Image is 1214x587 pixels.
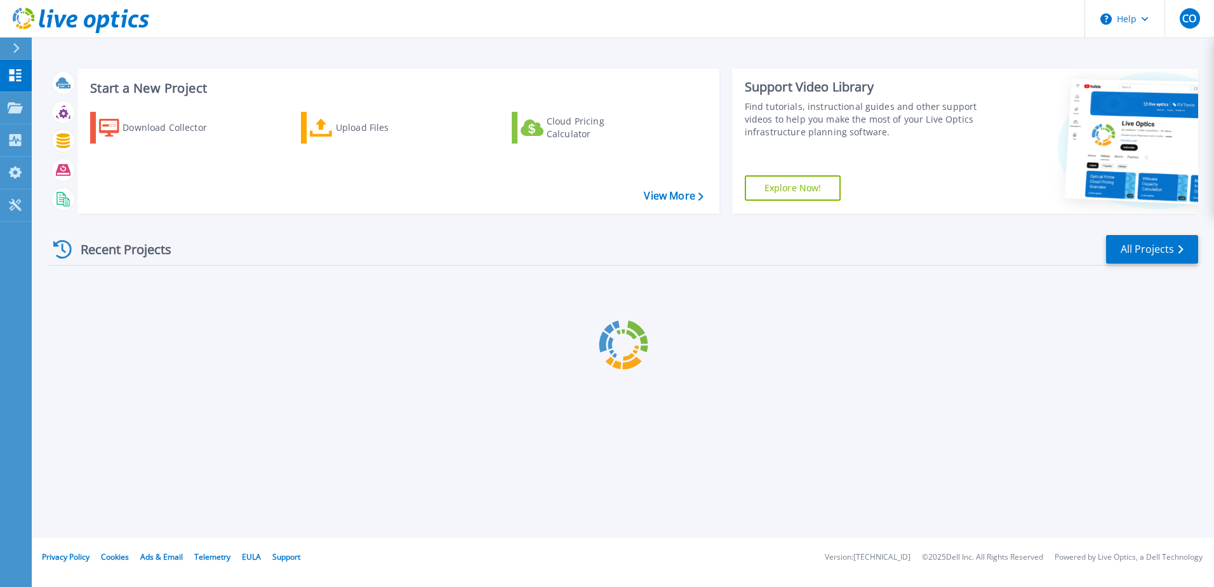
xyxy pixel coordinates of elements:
a: Explore Now! [745,175,841,201]
div: Support Video Library [745,79,982,95]
a: All Projects [1106,235,1198,264]
li: © 2025 Dell Inc. All Rights Reserved [922,553,1043,562]
a: Ads & Email [140,551,183,562]
div: Download Collector [123,115,224,140]
div: Recent Projects [49,234,189,265]
a: Cookies [101,551,129,562]
a: Support [272,551,300,562]
a: Privacy Policy [42,551,90,562]
a: EULA [242,551,261,562]
span: CO [1182,13,1196,24]
div: Cloud Pricing Calculator [547,115,648,140]
a: Telemetry [194,551,230,562]
a: Download Collector [90,112,232,144]
a: Cloud Pricing Calculator [512,112,653,144]
div: Find tutorials, instructional guides and other support videos to help you make the most of your L... [745,100,982,138]
li: Version: [TECHNICAL_ID] [825,553,910,562]
li: Powered by Live Optics, a Dell Technology [1055,553,1203,562]
a: Upload Files [301,112,443,144]
h3: Start a New Project [90,81,703,95]
div: Upload Files [336,115,437,140]
a: View More [644,190,703,202]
